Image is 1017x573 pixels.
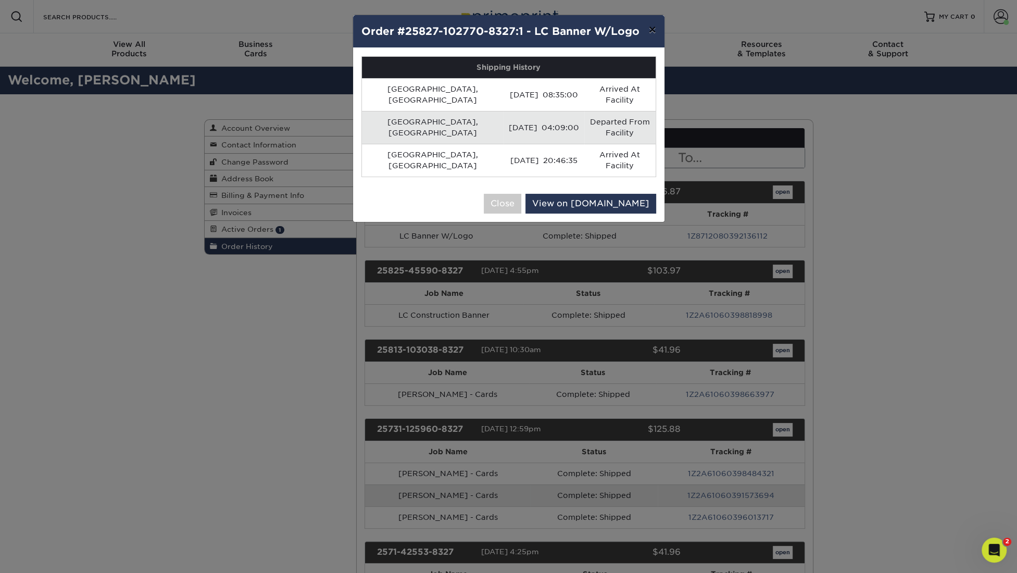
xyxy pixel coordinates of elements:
td: [DATE] 20:46:35 [504,144,584,177]
td: Departed From Facility [584,111,656,144]
button: × [640,15,664,44]
td: [GEOGRAPHIC_DATA], [GEOGRAPHIC_DATA] [362,111,504,144]
td: Arrived At Facility [584,144,656,177]
td: [GEOGRAPHIC_DATA], [GEOGRAPHIC_DATA] [362,144,504,177]
span: 2 [1003,538,1011,546]
h4: Order #25827-102770-8327:1 - LC Banner W/Logo [361,23,656,39]
td: [DATE] 08:35:00 [504,78,584,111]
th: Shipping History [362,57,656,78]
a: View on [DOMAIN_NAME] [525,194,656,214]
td: [GEOGRAPHIC_DATA], [GEOGRAPHIC_DATA] [362,78,504,111]
button: Close [484,194,521,214]
td: Arrived At Facility [584,78,656,111]
iframe: Intercom live chat [982,538,1007,563]
td: [DATE] 04:09:00 [504,111,584,144]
